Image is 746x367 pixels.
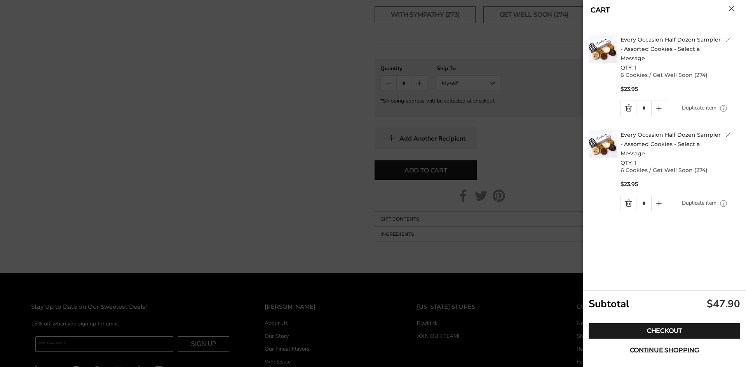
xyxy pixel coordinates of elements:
[621,130,743,167] h2: QTY: 1
[707,297,740,311] div: $47.90
[621,35,743,72] h2: QTY: 1
[589,35,617,63] img: Every Occasion Half Dozen Sampler - Assorted Cookies - Select a Message
[652,101,667,116] a: Quantity plus button
[589,130,617,158] img: Every Occasion Half Dozen Sampler - Assorted Cookies - Select a Message
[589,343,740,358] button: Continue shopping
[589,323,740,339] a: Checkout
[636,196,651,211] input: Quantity Input
[726,132,730,137] a: Delete product
[621,131,721,157] a: Every Occasion Half Dozen Sampler - Assorted Cookies - Select a Message
[729,6,734,12] button: Close cart
[630,347,699,353] span: Continue shopping
[621,101,636,116] a: Quantity minus button
[621,181,638,188] span: $23.95
[652,196,667,211] a: Quantity plus button
[621,167,743,173] p: 6 Cookies / Get Well Soon (274)
[621,72,743,78] p: 6 Cookies / Get Well Soon (274)
[726,37,730,42] a: Delete product
[682,199,716,207] a: Duplicate item
[682,104,716,112] a: Duplicate item
[636,101,651,116] input: Quantity Input
[591,7,610,14] a: CART
[6,337,80,361] iframe: Sign Up via Text for Offers
[621,36,721,62] a: Every Occasion Half Dozen Sampler - Assorted Cookies - Select a Message
[621,85,638,93] span: $23.95
[583,290,746,317] div: Subtotal
[621,196,636,211] a: Quantity minus button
